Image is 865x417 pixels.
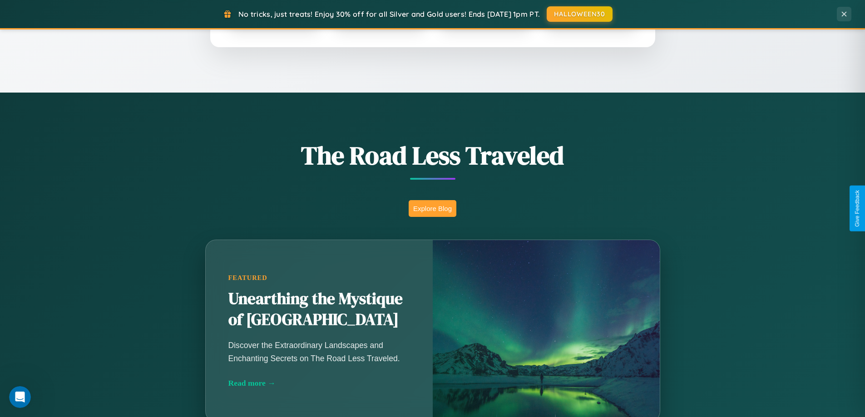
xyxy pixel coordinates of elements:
h2: Unearthing the Mystique of [GEOGRAPHIC_DATA] [228,289,410,330]
p: Discover the Extraordinary Landscapes and Enchanting Secrets on The Road Less Traveled. [228,339,410,364]
iframe: Intercom live chat [9,386,31,408]
button: HALLOWEEN30 [547,6,613,22]
div: Read more → [228,378,410,388]
span: No tricks, just treats! Enjoy 30% off for all Silver and Gold users! Ends [DATE] 1pm PT. [238,10,540,19]
div: Give Feedback [854,190,860,227]
button: Explore Blog [409,200,456,217]
h1: The Road Less Traveled [160,138,705,173]
div: Featured [228,274,410,282]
